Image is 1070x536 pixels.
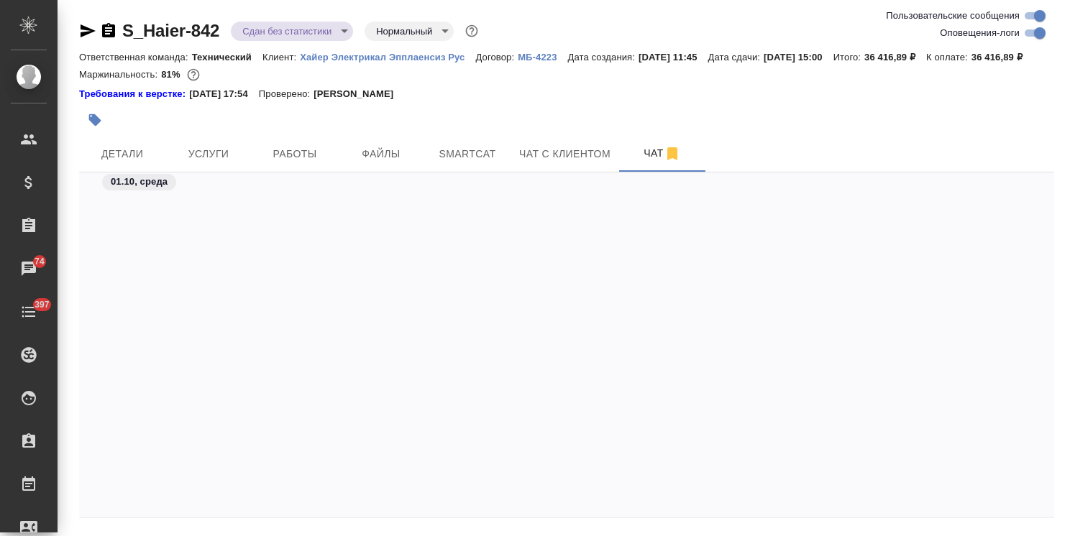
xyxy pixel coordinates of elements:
p: [DATE] 15:00 [764,52,833,63]
button: Нормальный [372,25,436,37]
span: Детали [88,145,157,163]
p: Итого: [833,52,864,63]
span: Пользовательские сообщения [886,9,1020,23]
button: 5678.06 RUB; [184,65,203,84]
a: S_Haier-842 [122,21,219,40]
p: Дата создания: [568,52,639,63]
p: 81% [161,69,183,80]
span: Smartcat [433,145,502,163]
p: К оплате: [926,52,971,63]
a: МБ-4223 [518,50,567,63]
a: Требования к верстке: [79,87,189,101]
p: Маржинальность: [79,69,161,80]
p: Договор: [475,52,518,63]
p: [PERSON_NAME] [314,87,404,101]
span: Файлы [347,145,416,163]
span: Чат [628,144,697,162]
p: Дата сдачи: [708,52,764,63]
button: Скопировать ссылку для ЯМессенджера [79,22,96,40]
span: 397 [26,297,58,312]
p: Проверено: [259,87,314,101]
p: 36 416,89 ₽ [971,52,1033,63]
div: Сдан без статистики [231,22,353,41]
span: 74 [26,254,53,269]
p: Клиент: [262,52,300,63]
span: Оповещения-логи [940,26,1020,40]
p: 36 416,89 ₽ [864,52,926,63]
p: [DATE] 11:45 [639,52,708,63]
span: Услуги [174,145,243,163]
p: [DATE] 17:54 [189,87,259,101]
span: Чат с клиентом [519,145,611,163]
p: Ответственная команда: [79,52,192,63]
a: 74 [4,251,54,287]
p: Технический [192,52,262,63]
a: 397 [4,294,54,330]
p: МБ-4223 [518,52,567,63]
a: Хайер Электрикал Эпплаенсиз Рус [300,50,475,63]
div: Сдан без статистики [365,22,454,41]
button: Добавить тэг [79,104,111,136]
span: Работы [260,145,329,163]
button: Скопировать ссылку [100,22,117,40]
button: Сдан без статистики [238,25,336,37]
p: 01.10, среда [111,175,168,189]
button: Доп статусы указывают на важность/срочность заказа [462,22,481,40]
p: Хайер Электрикал Эпплаенсиз Рус [300,52,475,63]
svg: Отписаться [664,145,681,162]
